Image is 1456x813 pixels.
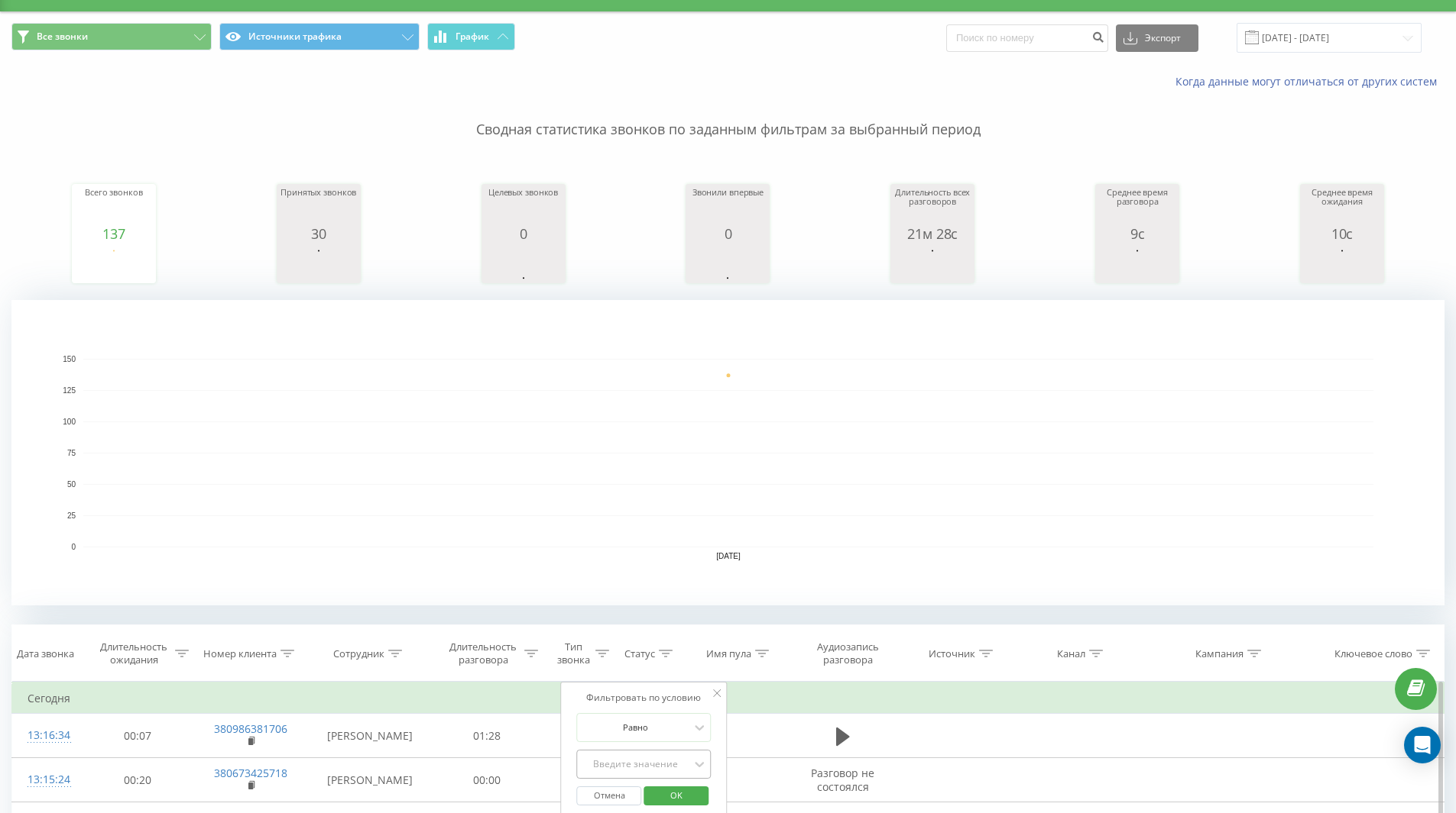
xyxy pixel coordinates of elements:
text: 25 [67,511,76,520]
td: 00:00 [432,758,543,802]
div: Введите значение [582,758,690,770]
button: OK [644,786,709,805]
td: [PERSON_NAME] [308,758,432,802]
div: Номер клиента [203,647,277,660]
svg: A chart. [894,241,971,287]
td: [PERSON_NAME] [308,714,432,758]
td: 00:07 [83,714,193,758]
svg: A chart. [689,241,766,287]
div: Среднее время ожидания [1304,188,1380,226]
div: Длительность разговора [446,640,521,666]
span: Все звонки [37,31,88,43]
div: 30 [280,226,357,241]
div: 10с [1304,226,1380,241]
td: 01:28 [432,714,543,758]
div: Дата звонка [17,647,74,660]
svg: A chart. [76,241,152,287]
button: Все звонки [11,23,212,50]
div: Целевых звонков [485,188,562,226]
span: График [456,31,489,42]
div: Источник [929,647,975,660]
input: Поиск по номеру [946,24,1108,52]
span: OK [655,783,698,807]
td: Сегодня [12,683,1445,714]
button: Отмена [577,786,642,805]
div: Тип звонка [556,640,592,666]
div: Всего звонков [76,188,152,226]
text: 150 [63,355,76,363]
div: Канал [1057,647,1085,660]
div: Open Intercom Messenger [1404,727,1441,763]
div: Звонили впервые [689,188,766,226]
div: 0 [485,226,562,241]
svg: A chart. [485,241,562,287]
svg: A chart. [11,300,1445,605]
a: Когда данные могут отличаться от других систем [1176,74,1445,89]
a: 380673425718 [214,766,287,780]
div: 9с [1099,226,1176,241]
div: Ключевое слово [1334,647,1412,660]
div: Принятых звонков [280,188,357,226]
div: Аудиозапись разговора [803,640,892,666]
div: Статус [624,647,655,660]
div: 21м 28с [894,226,971,241]
svg: A chart. [1304,241,1380,287]
p: Сводная статистика звонков по заданным фильтрам за выбранный период [11,89,1445,140]
a: 380986381706 [214,721,287,736]
text: 125 [63,386,76,395]
div: Кампания [1195,647,1244,660]
button: График [427,23,515,50]
div: Сотрудник [333,647,384,660]
span: Разговор не состоялся [811,766,874,794]
div: 0 [689,226,766,241]
button: Экспорт [1116,24,1198,52]
div: Длительность всех разговоров [894,188,971,226]
text: 0 [71,543,76,551]
div: Имя пула [706,647,751,660]
text: 50 [67,480,76,489]
div: 13:16:34 [28,721,67,750]
svg: A chart. [280,241,357,287]
button: Источники трафика [219,23,420,50]
div: Длительность ожидания [96,640,172,666]
div: 13:15:24 [28,765,67,795]
div: Фильтровать по условию [577,690,712,705]
text: [DATE] [716,552,741,560]
td: 00:20 [83,758,193,802]
div: 137 [76,226,152,241]
text: 100 [63,418,76,426]
text: 75 [67,449,76,457]
div: Среднее время разговора [1099,188,1176,226]
svg: A chart. [1099,241,1176,287]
